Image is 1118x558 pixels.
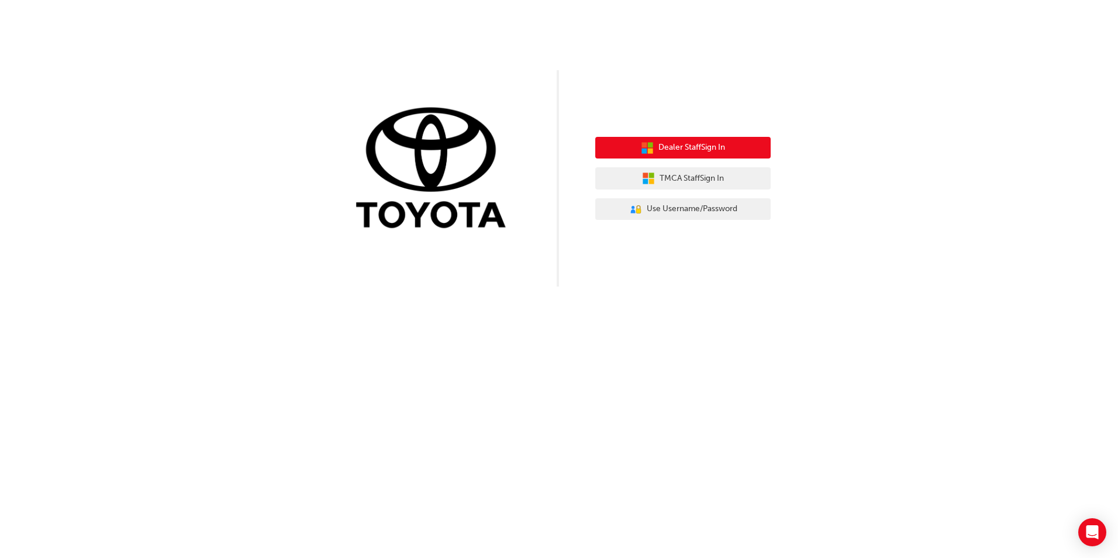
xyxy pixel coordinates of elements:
button: TMCA StaffSign In [595,167,771,190]
span: Dealer Staff Sign In [658,141,725,154]
span: Use Username/Password [647,202,737,216]
span: TMCA Staff Sign In [660,172,724,185]
button: Use Username/Password [595,198,771,221]
img: Trak [347,105,523,234]
button: Dealer StaffSign In [595,137,771,159]
div: Open Intercom Messenger [1078,518,1106,546]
